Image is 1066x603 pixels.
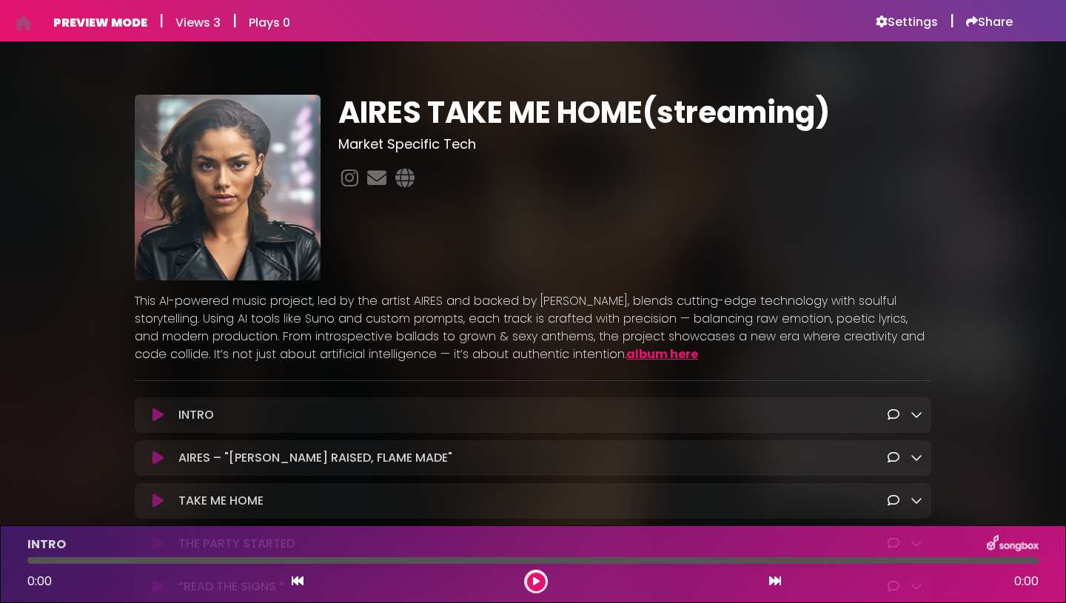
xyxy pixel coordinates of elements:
[178,406,214,424] p: INTRO
[135,292,931,363] p: This AI-powered music project, led by the artist AIRES and backed by [PERSON_NAME], blends cuttin...
[338,136,931,152] h3: Market Specific Tech
[159,12,164,30] h5: |
[135,95,321,280] img: nY8tuuUUROaZ0ycu6YtA
[987,535,1039,554] img: songbox-logo-white.png
[27,573,52,590] span: 0:00
[178,492,264,510] p: TAKE ME HOME
[232,12,237,30] h5: |
[626,346,698,363] a: album here
[950,12,954,30] h5: |
[53,16,147,30] h6: PREVIEW MODE
[338,95,931,130] h1: AIRES TAKE ME HOME(streaming)
[27,536,66,553] p: INTRO
[178,449,452,467] p: AIRES – "[PERSON_NAME] RAISED, FLAME MADE"
[876,15,938,30] a: Settings
[175,16,221,30] h6: Views 3
[249,16,290,30] h6: Plays 0
[966,15,1013,30] a: Share
[1014,573,1039,590] span: 0:00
